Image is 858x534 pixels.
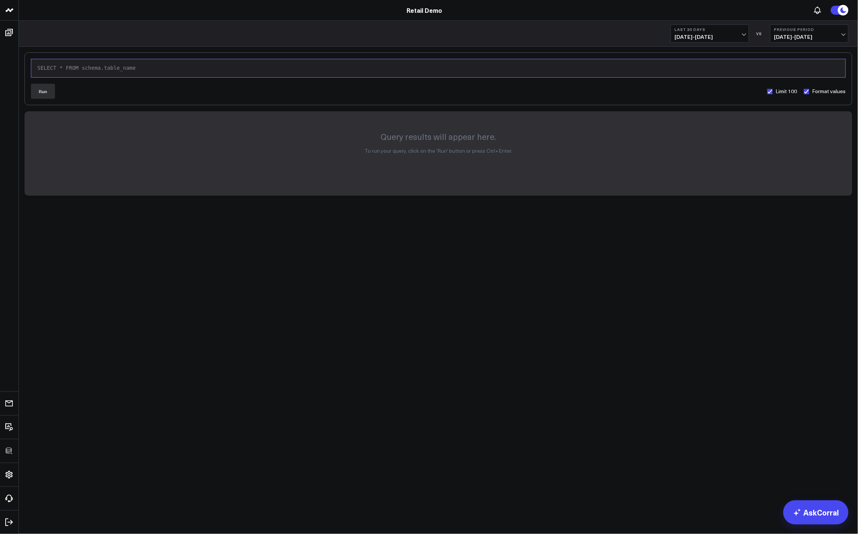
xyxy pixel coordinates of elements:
span: [DATE] - [DATE] [675,34,745,40]
button: Last 30 Days[DATE]-[DATE] [671,25,749,43]
label: Format values [803,88,846,94]
p: To run your query, click on the 'Run' button or press Ctrl+Enter. [42,148,835,153]
span: [DATE] - [DATE] [774,34,844,40]
b: Last 30 Days [675,27,745,32]
p: Query results will appear here. [42,131,835,142]
a: AskCorral [783,500,849,525]
div: VS [753,31,766,36]
label: Limit 100 [767,88,797,94]
a: Retail Demo [407,6,442,14]
button: Run [31,84,55,99]
button: Previous Period[DATE]-[DATE] [770,25,849,43]
b: Previous Period [774,27,844,32]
